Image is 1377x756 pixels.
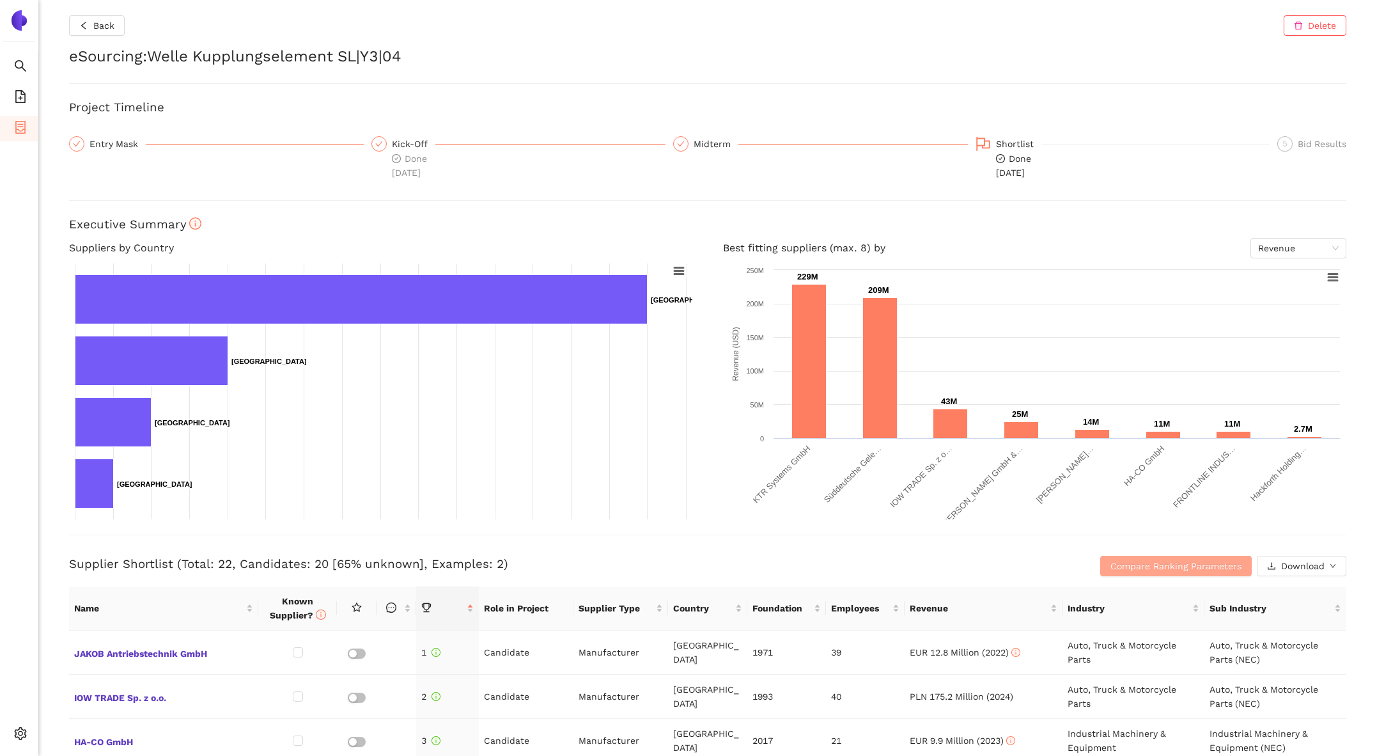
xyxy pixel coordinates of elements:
span: Bid Results [1298,139,1346,149]
td: Auto, Truck & Motorcycle Parts (NEC) [1204,631,1346,675]
th: this column's title is Employees,this column is sortable [826,587,905,631]
td: Candidate [479,631,573,675]
text: FRONTLINE INDUS… [1171,444,1237,510]
div: Midterm [694,136,738,152]
td: Manufacturer [573,675,668,719]
span: check [375,140,383,148]
span: Done [DATE] [392,154,427,178]
span: Country [673,601,732,615]
text: 229M [797,272,818,281]
div: Shortlist [996,136,1041,152]
span: 2 [421,691,440,702]
span: info-circle [189,217,201,230]
text: 11M [1224,419,1240,429]
text: 209M [868,285,889,295]
span: 3 [421,736,440,746]
th: this column's title is Country,this column is sortable [668,587,747,631]
span: Employees [831,601,890,615]
span: info-circle [432,692,440,701]
div: Shortlistcheck-circleDone[DATE] [976,136,1270,180]
span: Compare Ranking Parameters [1110,559,1241,573]
text: 14M [1083,417,1099,427]
text: 250M [746,267,764,274]
span: Done [DATE] [996,154,1031,178]
text: 25M [1012,409,1028,419]
th: this column's title is Sub Industry,this column is sortable [1204,587,1346,631]
text: 100M [746,367,764,375]
td: [GEOGRAPHIC_DATA] [668,675,747,719]
th: this column's title is Revenue,this column is sortable [905,587,1062,631]
span: Industry [1068,601,1190,615]
text: [PERSON_NAME]… [1034,444,1095,505]
td: Candidate [479,675,573,719]
div: Entry Mask [69,136,364,152]
text: 43M [941,397,957,406]
td: Auto, Truck & Motorcycle Parts [1062,675,1204,719]
th: Role in Project [479,587,573,631]
span: star [352,602,362,613]
text: Chr. [PERSON_NAME] GmbH &… [927,444,1025,542]
span: Back [93,19,114,33]
span: Sub Industry [1210,601,1332,615]
h4: Best fitting suppliers (max. 8) by [723,238,1346,258]
td: 39 [826,631,905,675]
th: this column's title is Foundation,this column is sortable [747,587,826,631]
text: Hackforth Holding… [1249,444,1308,503]
span: delete [1294,21,1303,31]
span: info-circle [316,610,326,620]
span: Revenue [910,601,1048,615]
span: info-circle [1006,736,1015,745]
span: Revenue [1258,239,1339,258]
span: info-circle [432,648,440,657]
span: Foundation [752,601,811,615]
span: EUR 9.9 Million (2023) [910,736,1015,746]
text: Süddeutsche Gele… [822,444,883,505]
text: 200M [746,300,764,308]
text: HA-CO GmbH [1122,444,1166,488]
td: 40 [826,675,905,719]
span: JAKOB Antriebstechnik GmbH [74,644,253,661]
text: 11M [1154,419,1170,429]
span: 5 [1283,139,1288,148]
text: [GEOGRAPHIC_DATA] [155,419,230,427]
th: this column's title is Industry,this column is sortable [1062,587,1204,631]
text: Revenue (USD) [731,327,740,381]
span: check [677,140,685,148]
text: 0 [760,435,764,443]
text: [GEOGRAPHIC_DATA] [117,480,192,488]
div: Kick-Off [392,136,435,152]
th: this column's title is Supplier Type,this column is sortable [573,587,668,631]
div: Entry Mask [89,136,146,152]
h2: eSourcing : Welle Kupplungselement SL|Y3|04 [69,46,1346,68]
span: IOW TRADE Sp. z o.o. [74,688,253,705]
button: leftBack [69,15,125,36]
span: message [386,602,396,613]
img: Logo [9,10,29,31]
span: setting [14,723,27,748]
h3: Project Timeline [69,99,1346,116]
span: check-circle [392,154,401,163]
text: 50M [751,401,764,409]
span: flag [976,136,991,152]
text: [GEOGRAPHIC_DATA] [231,358,307,365]
button: downloadDownloaddown [1257,556,1346,576]
text: 150M [746,334,764,342]
span: info-circle [432,736,440,745]
span: container [14,116,27,142]
h3: Executive Summary [69,216,1346,233]
button: Compare Ranking Parameters [1100,556,1252,576]
td: [GEOGRAPHIC_DATA] [668,631,747,675]
text: 2.7M [1294,424,1312,434]
td: 1993 [747,675,826,719]
span: down [1330,563,1336,571]
span: EUR 12.8 Million (2022) [910,647,1020,658]
th: this column's title is Name,this column is sortable [69,587,258,631]
td: Auto, Truck & Motorcycle Parts (NEC) [1204,675,1346,719]
span: HA-CO GmbH [74,732,253,749]
th: this column is sortable [377,587,416,631]
text: [GEOGRAPHIC_DATA] [651,296,726,304]
span: Delete [1308,19,1336,33]
text: KTR Systems GmbH [751,444,813,505]
span: Download [1281,559,1325,573]
span: file-add [14,86,27,111]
